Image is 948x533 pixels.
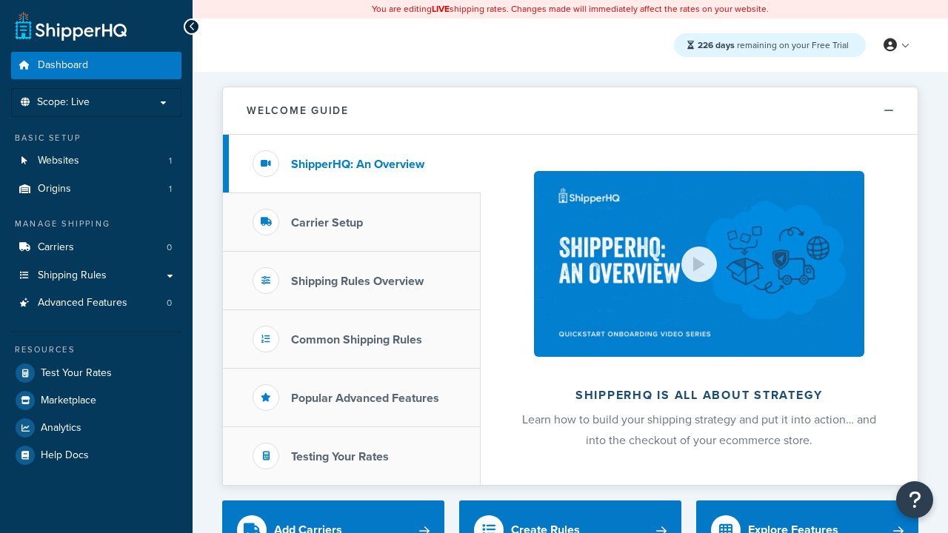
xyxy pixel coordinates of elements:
[11,175,181,203] a: Origins1
[291,158,424,171] h3: ShipperHQ: An Overview
[520,389,878,402] h2: ShipperHQ is all about strategy
[698,38,735,52] strong: 226 days
[11,289,181,317] a: Advanced Features0
[11,234,181,261] li: Carriers
[11,175,181,203] li: Origins
[11,218,181,230] div: Manage Shipping
[167,241,172,254] span: 0
[38,241,74,254] span: Carriers
[37,96,90,109] span: Scope: Live
[11,387,181,414] a: Marketplace
[534,171,864,357] img: ShipperHQ is all about strategy
[38,59,88,72] span: Dashboard
[11,52,181,79] a: Dashboard
[11,262,181,289] a: Shipping Rules
[11,343,181,356] div: Resources
[896,481,933,518] button: Open Resource Center
[169,183,172,195] span: 1
[11,147,181,175] a: Websites1
[11,234,181,261] a: Carriers0
[41,422,81,435] span: Analytics
[11,289,181,317] li: Advanced Features
[291,275,424,288] h3: Shipping Rules Overview
[11,415,181,441] a: Analytics
[11,132,181,144] div: Basic Setup
[11,442,181,469] a: Help Docs
[247,105,349,116] h2: Welcome Guide
[38,297,127,309] span: Advanced Features
[432,2,450,16] b: LIVE
[223,87,918,135] button: Welcome Guide
[291,450,389,463] h3: Testing Your Rates
[698,38,849,52] span: remaining on your Free Trial
[11,360,181,386] a: Test Your Rates
[38,183,71,195] span: Origins
[291,392,439,405] h3: Popular Advanced Features
[291,333,422,346] h3: Common Shipping Rules
[38,155,79,167] span: Websites
[169,155,172,167] span: 1
[291,216,363,229] h3: Carrier Setup
[41,395,96,407] span: Marketplace
[41,367,112,380] span: Test Your Rates
[167,297,172,309] span: 0
[11,147,181,175] li: Websites
[38,269,107,282] span: Shipping Rules
[522,411,876,449] span: Learn how to build your shipping strategy and put it into action… and into the checkout of your e...
[41,449,89,462] span: Help Docs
